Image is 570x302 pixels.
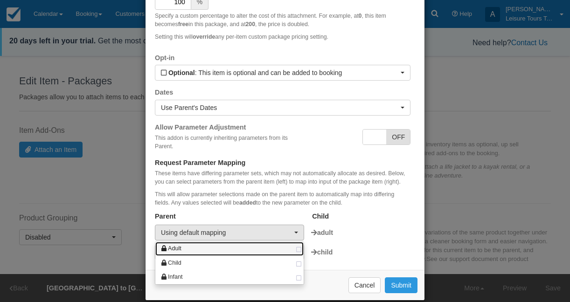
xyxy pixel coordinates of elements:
p: These items have differing parameter sets, which may not automatically allocate as desired. Below... [155,170,410,186]
span: This addon is currently inheriting parameters from its Parent. [155,135,288,149]
button: Optional: This item is optional and can be added to booking [155,65,410,81]
label: child [304,247,410,257]
span: : This item is optional and can be added to booking [161,68,398,77]
p: This will allow parameter selections made on the parent item to automatically map into differing ... [155,191,410,207]
span: Child [168,259,181,268]
span: Use Parent's Dates [161,103,398,112]
strong: Request Parameter Mapping [155,159,245,166]
button: Submit [385,277,417,293]
strong: free [178,21,188,27]
label: Opt-in [155,53,174,63]
label: adult [304,228,410,238]
strong: 0 [359,13,362,19]
span: Using default mapping [161,228,292,237]
strong: Child [305,212,417,221]
button: Cancel [348,277,381,293]
p: Setting this will any per-item custom package pricing setting. [155,33,410,41]
strong: added [239,199,256,206]
strong: override [193,34,215,40]
span: Adult [168,245,181,253]
p: Specify a custom percentage to alter the cost of this attachment. For example, at , this item bec... [155,12,410,28]
strong: 200 [246,21,255,27]
button: Using default mapping [155,225,304,240]
span: Infant [168,273,183,281]
strong: Optional [168,69,195,76]
label: Dates [155,88,173,97]
label: Allow Parameter Adjustment [155,123,246,132]
strong: Parent [148,212,305,221]
span: OFF [386,130,410,144]
button: Use Parent's Dates [155,100,410,116]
